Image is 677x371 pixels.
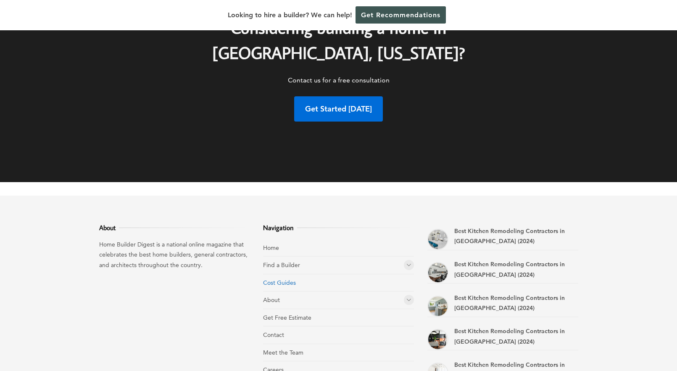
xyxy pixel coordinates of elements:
h3: Navigation [263,223,414,233]
a: Contact [263,331,284,339]
a: Cost Guides [263,279,296,286]
a: Best Kitchen Remodeling Contractors in Miami Beach (2024) [427,296,448,317]
a: About [263,296,280,304]
a: Home [263,244,279,252]
iframe: Drift Widget Chat Controller [635,329,667,361]
a: Best Kitchen Remodeling Contractors in [GEOGRAPHIC_DATA] (2024) [454,294,565,312]
a: Best Kitchen Remodeling Contractors in Boca Raton (2024) [427,262,448,283]
a: Best Kitchen Remodeling Contractors in [GEOGRAPHIC_DATA] (2024) [454,227,565,245]
a: Get Recommendations [356,6,446,24]
h3: About [99,223,250,233]
a: Best Kitchen Remodeling Contractors in Coral Gables (2024) [427,229,448,250]
a: Best Kitchen Remodeling Contractors in [GEOGRAPHIC_DATA] (2024) [454,260,565,278]
a: Get Free Estimate [263,314,311,321]
p: Home Builder Digest is a national online magazine that celebrates the best home builders, general... [99,239,250,270]
a: Find a Builder [263,261,300,269]
a: Meet the Team [263,349,303,356]
strong: Get Started [DATE] [305,104,372,114]
a: Best Kitchen Remodeling Contractors in Fort Lauderdale (2024) [427,329,448,350]
a: Best Kitchen Remodeling Contractors in [GEOGRAPHIC_DATA] (2024) [454,327,565,345]
p: Contact us for a free consultation [155,74,522,86]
